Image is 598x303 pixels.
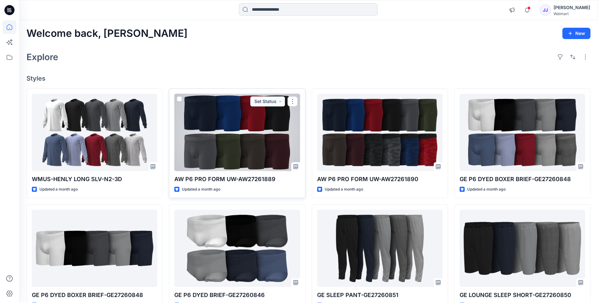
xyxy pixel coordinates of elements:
p: Updated a month ago [467,186,506,193]
a: GE LOUNGE SLEEP SHORT-GE27260850 [460,210,585,287]
p: Updated a month ago [182,186,220,193]
a: AW P6 PRO FORM UW-AW27261889 [174,94,300,171]
div: [PERSON_NAME] [554,4,590,11]
div: JJ [540,4,551,16]
h2: Explore [26,52,58,62]
h2: Welcome back, [PERSON_NAME] [26,28,188,39]
a: GE SLEEP PANT-GE27260851 [317,210,443,287]
p: GE P6 DYED BOXER BRIEF-GE27260848 [32,291,157,300]
p: GE LOUNGE SLEEP SHORT-GE27260850 [460,291,585,300]
div: Walmart [554,11,590,16]
p: WMUS-HENLY LONG SLV-N2-3D [32,175,157,184]
p: AW P6 PRO FORM UW-AW27261889 [174,175,300,184]
p: AW P6 PRO FORM UW-AW27261890 [317,175,443,184]
button: New [562,28,590,39]
h4: Styles [26,75,590,82]
a: GE P6 DYED BOXER BRIEF-GE27260848 [460,94,585,171]
p: GE P6 DYED BOXER BRIEF-GE27260848 [460,175,585,184]
a: GE P6 DYED BOXER BRIEF-GE27260848 [32,210,157,287]
a: AW P6 PRO FORM UW-AW27261890 [317,94,443,171]
p: Updated a month ago [39,186,78,193]
a: GE P6 DYED BRIEF-GE27260846 [174,210,300,287]
p: GE SLEEP PANT-GE27260851 [317,291,443,300]
p: Updated a month ago [325,186,363,193]
a: WMUS-HENLY LONG SLV-N2-3D [32,94,157,171]
p: GE P6 DYED BRIEF-GE27260846 [174,291,300,300]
